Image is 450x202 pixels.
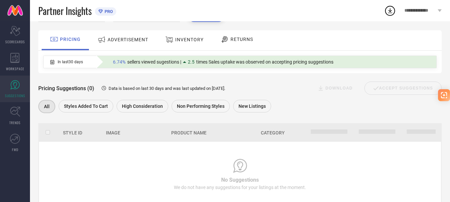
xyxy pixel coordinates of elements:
[188,59,195,65] span: 2.5
[110,58,337,66] div: Percentage of sellers who have viewed suggestions for the current Insight Type
[63,130,82,135] span: Style Id
[38,85,94,92] span: Pricing Suggestions (0)
[113,59,126,65] span: 6.74%
[122,103,163,109] span: High Consideration
[109,86,225,91] span: Data is based on last 30 days and was last updated on [DATE] .
[384,5,396,17] div: Open download list
[9,120,21,125] span: TRENDS
[106,130,120,135] span: Image
[174,185,306,190] span: We do not have any suggestions for your listings at the moment.
[44,104,50,109] span: All
[364,82,442,95] div: Accept Suggestions
[6,66,24,71] span: WORKSPACE
[38,4,92,18] span: Partner Insights
[171,130,207,135] span: Product Name
[238,103,266,109] span: New Listings
[261,130,285,135] span: Category
[127,59,181,65] span: sellers viewed sugestions |
[103,9,113,14] span: PRO
[196,59,333,65] span: times Sales uptake was observed on accepting pricing suggestions
[177,103,225,109] span: Non Performing Styles
[175,37,204,42] span: INVENTORY
[230,37,253,42] span: RETURNS
[5,39,25,44] span: SCORECARDS
[221,177,259,183] span: No Suggestions
[108,37,148,42] span: ADVERTISEMENT
[5,93,25,98] span: SUGGESTIONS
[58,60,83,64] span: In last 30 days
[60,37,81,42] span: PRICING
[64,103,108,109] span: Styles Added To Cart
[12,147,18,152] span: FWD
